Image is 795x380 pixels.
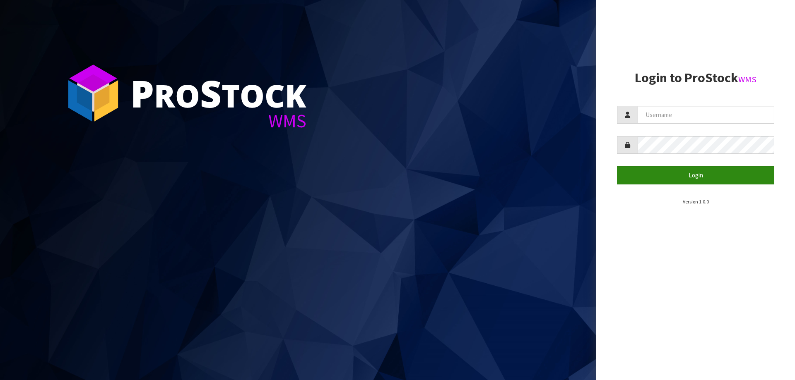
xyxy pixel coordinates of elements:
[638,106,774,124] input: Username
[130,68,154,118] span: P
[130,74,306,112] div: ro tock
[617,166,774,184] button: Login
[683,198,709,205] small: Version 1.0.0
[617,71,774,85] h2: Login to ProStock
[130,112,306,130] div: WMS
[738,74,756,85] small: WMS
[200,68,222,118] span: S
[62,62,124,124] img: ProStock Cube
